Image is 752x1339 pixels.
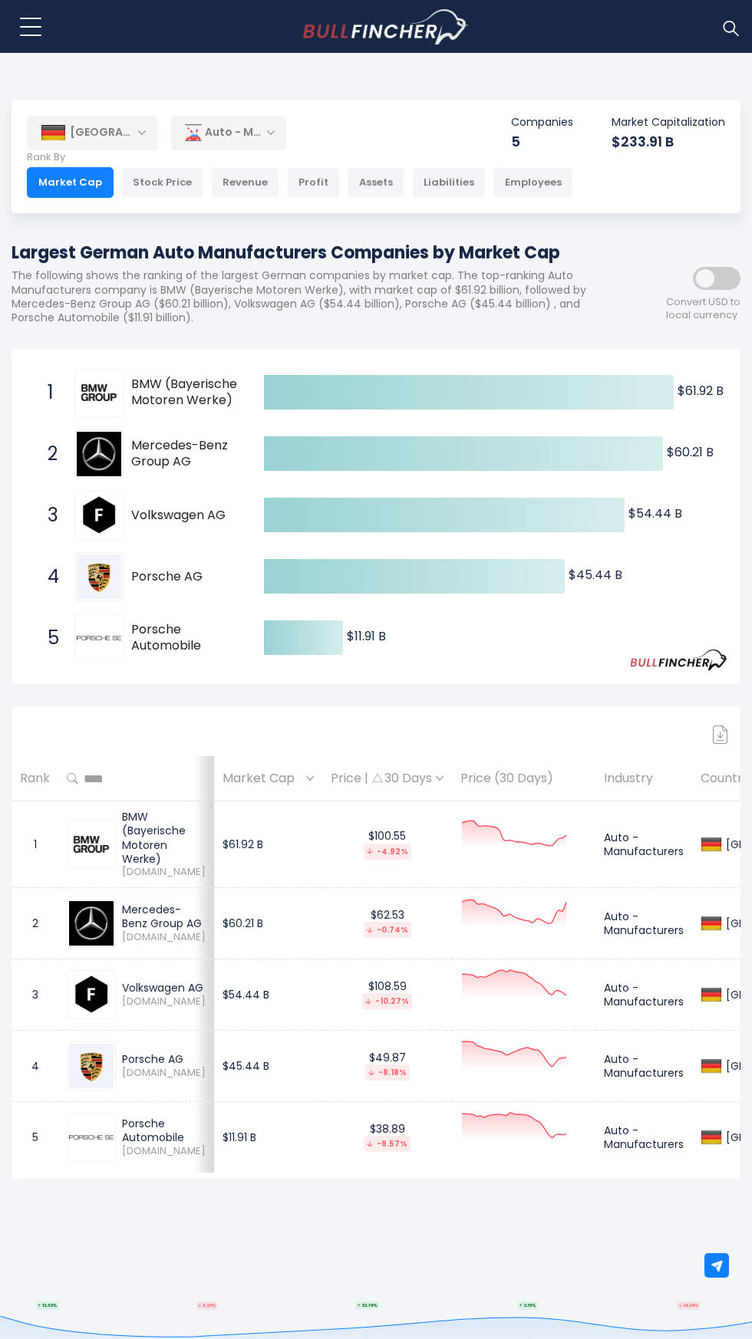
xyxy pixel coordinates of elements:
[595,1101,692,1173] td: Auto - Manufacturers
[131,569,247,585] span: Porsche AG
[214,1101,322,1173] td: $11.91 B
[12,1030,58,1101] td: 4
[77,493,121,538] img: Volkswagen AG
[348,167,404,198] div: Assets
[364,844,411,860] div: -4.92%
[69,1135,114,1140] img: PAH3.DE.png
[365,1064,410,1081] div: -8.18%
[171,115,286,150] div: Auto - Manufacturers
[12,240,602,265] h1: Largest German Auto Manufacturers Companies by Market Cap
[511,133,573,150] div: 5
[331,829,444,859] div: $100.55
[511,115,573,129] p: Companies
[122,866,206,879] span: [DOMAIN_NAME]
[214,887,322,959] td: $60.21 B
[303,9,468,44] a: Go to homepage
[40,380,55,406] span: 1
[569,566,622,584] text: $45.44 B
[12,887,58,959] td: 2
[595,959,692,1030] td: Auto - Manufacturers
[122,995,206,1008] span: [DOMAIN_NAME]
[628,505,682,522] text: $54.44 B
[40,564,55,590] span: 4
[331,908,444,938] div: $62.53
[12,1101,58,1173] td: 5
[122,1067,206,1080] span: [DOMAIN_NAME]
[122,981,206,995] div: Volkswagen AG
[27,151,573,164] p: Rank By
[27,116,157,150] div: [GEOGRAPHIC_DATA]
[122,1117,206,1144] div: Porsche Automobile
[69,822,114,867] img: BMW.DE.png
[214,801,322,888] td: $61.92 B
[122,931,206,944] span: [DOMAIN_NAME]
[122,810,206,866] div: BMW (Bayerische Motoren Werke)
[452,756,595,801] th: Price (30 Days)
[121,167,203,198] div: Stock Price
[412,167,486,198] div: Liabilities
[122,903,206,930] div: Mercedes-Benz Group AG
[77,432,121,476] img: Mercedes-Benz Group AG
[211,167,279,198] div: Revenue
[40,441,55,467] span: 2
[77,636,121,640] img: Porsche Automobile
[595,756,692,801] th: Industry
[595,887,692,959] td: Auto - Manufacturers
[612,133,725,150] div: $233.91 B
[122,1145,206,1158] span: [DOMAIN_NAME]
[331,979,444,1009] div: $108.59
[493,167,573,198] div: Employees
[331,771,444,787] div: Price | 30 Days
[131,377,247,409] span: BMW (Bayerische Motoren Werke)
[40,625,55,651] span: 5
[666,296,740,322] span: Convert USD to local currency
[131,622,247,654] span: Porsche Automobile
[77,554,121,599] img: Porsche AG
[131,508,247,524] span: Volkswagen AG
[77,370,121,415] img: BMW (Bayerische Motoren Werke)
[12,959,58,1030] td: 3
[331,1051,444,1081] div: $49.87
[214,1030,322,1101] td: $45.44 B
[69,972,114,1017] img: VOW.DE.png
[214,959,322,1030] td: $54.44 B
[27,167,114,198] div: Market Cap
[69,901,114,946] img: MBG.DE.png
[287,167,340,198] div: Profit
[678,382,724,400] text: $61.92 B
[12,268,602,324] p: The following shows the ranking of the largest German companies by market cap. The top-ranking Au...
[364,922,411,938] div: -0.74%
[595,801,692,888] td: Auto - Manufacturers
[364,1136,411,1152] div: -9.57%
[223,767,302,791] span: Market Cap
[122,1052,206,1066] div: Porsche AG
[667,443,714,461] text: $60.21 B
[69,1044,114,1088] img: P911.DE.png
[612,115,725,129] p: Market Capitalization
[303,9,469,44] img: Bullfincher logo
[362,993,412,1009] div: -10.27%
[40,502,55,528] span: 3
[131,438,247,470] span: Mercedes-Benz Group AG
[12,801,58,888] td: 1
[347,627,386,645] text: $11.91 B
[331,1122,444,1152] div: $38.89
[12,756,58,801] th: Rank
[595,1030,692,1101] td: Auto - Manufacturers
